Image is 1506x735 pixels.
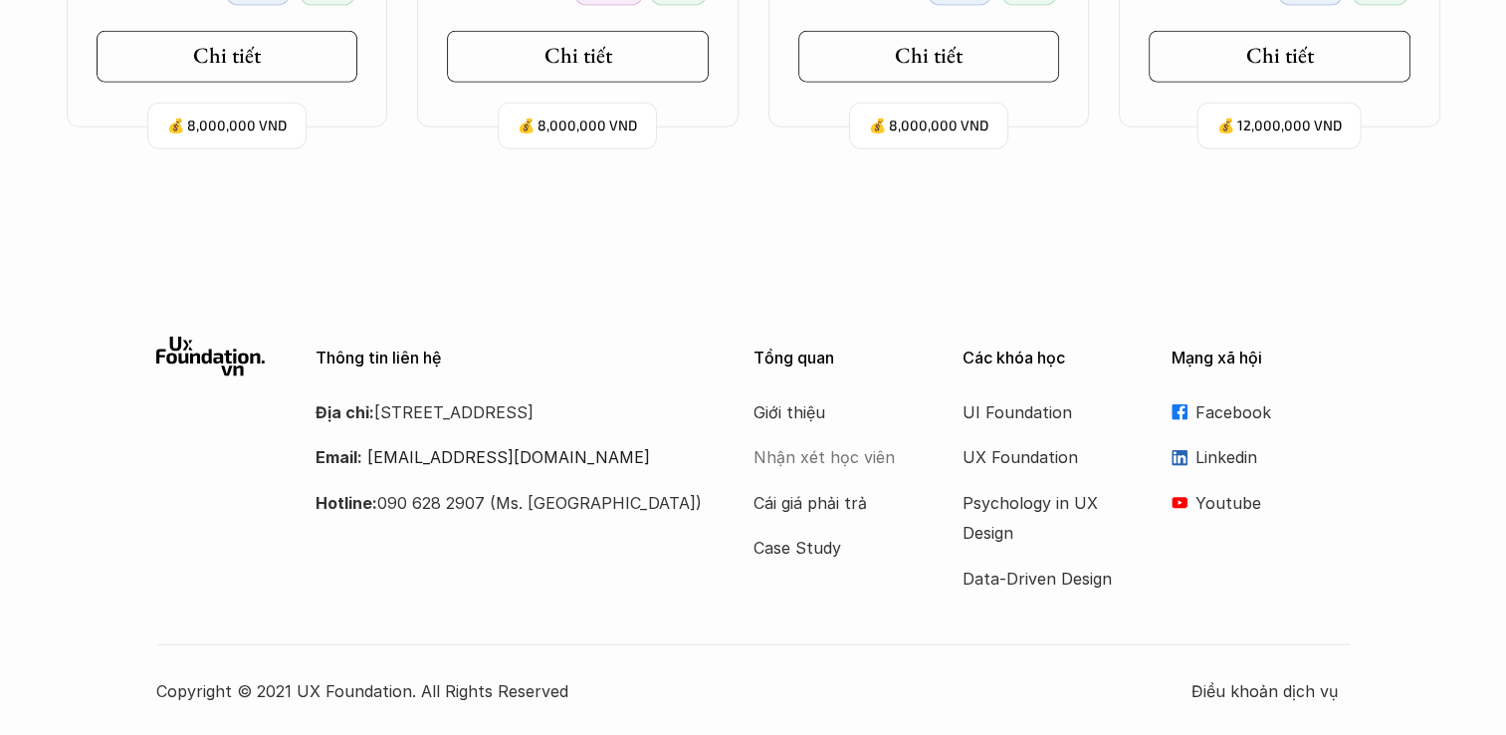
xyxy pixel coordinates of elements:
[963,397,1122,427] a: UI Foundation
[798,31,1060,83] a: Chi tiết
[753,397,913,427] a: Giới thiệu
[1191,676,1351,706] a: Điều khoản dịch vụ
[544,43,612,69] h5: Chi tiết
[869,113,988,139] p: 💰 8,000,000 VND
[753,442,913,472] a: Nhận xét học viên
[193,43,261,69] h5: Chi tiết
[1172,397,1351,427] a: Facebook
[316,402,374,422] strong: Địa chỉ:
[316,447,362,467] strong: Email:
[1172,349,1351,367] p: Mạng xã hội
[316,488,704,518] p: 090 628 2907 (Ms. [GEOGRAPHIC_DATA])
[753,533,913,563] a: Case Study
[963,349,1142,367] p: Các khóa học
[1246,43,1314,69] h5: Chi tiết
[316,397,704,427] p: [STREET_ADDRESS]
[1195,442,1351,472] p: Linkedin
[963,442,1122,472] a: UX Foundation
[518,113,637,139] p: 💰 8,000,000 VND
[167,113,287,139] p: 💰 8,000,000 VND
[963,488,1122,549] a: Psychology in UX Design
[1172,442,1351,472] a: Linkedin
[316,349,704,367] p: Thông tin liên hệ
[316,493,377,513] strong: Hotline:
[156,676,1191,706] p: Copyright © 2021 UX Foundation. All Rights Reserved
[1195,397,1351,427] p: Facebook
[447,31,709,83] a: Chi tiết
[753,488,913,518] a: Cái giá phải trả
[895,43,963,69] h5: Chi tiết
[367,447,650,467] a: [EMAIL_ADDRESS][DOMAIN_NAME]
[1172,488,1351,518] a: Youtube
[97,31,358,83] a: Chi tiết
[753,349,933,367] p: Tổng quan
[1149,31,1410,83] a: Chi tiết
[1195,488,1351,518] p: Youtube
[963,564,1122,594] a: Data-Driven Design
[1217,113,1342,139] p: 💰 12,000,000 VND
